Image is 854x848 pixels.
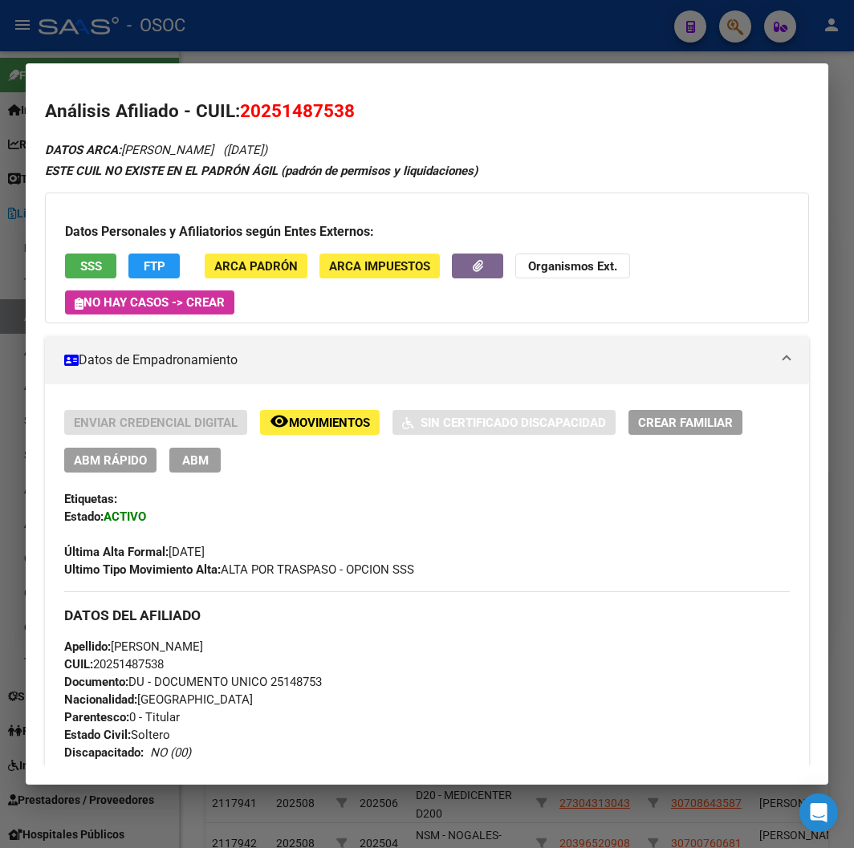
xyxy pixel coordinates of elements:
[45,336,809,384] mat-expansion-panel-header: Datos de Empadronamiento
[270,412,289,431] mat-icon: remove_red_eye
[64,675,128,689] strong: Documento:
[64,351,771,370] mat-panel-title: Datos de Empadronamiento
[64,745,144,760] strong: Discapacitado:
[64,728,170,742] span: Soltero
[64,710,180,724] span: 0 - Titular
[64,692,137,707] strong: Nacionalidad:
[289,416,370,430] span: Movimientos
[64,562,221,577] strong: Ultimo Tipo Movimiento Alta:
[638,416,733,430] span: Crear Familiar
[628,410,742,435] button: Crear Familiar
[144,259,165,274] span: FTP
[74,416,238,430] span: Enviar Credencial Digital
[45,164,478,178] strong: ESTE CUIL NO EXISTE EN EL PADRÓN ÁGIL (padrón de permisos y liquidaciones)
[64,509,104,524] strong: Estado:
[64,562,414,577] span: ALTA POR TRASPASO - OPCION SSS
[45,143,121,157] strong: DATOS ARCA:
[65,254,116,278] button: SSS
[74,453,147,468] span: ABM Rápido
[64,657,93,672] strong: CUIL:
[65,222,789,241] h3: Datos Personales y Afiliatorios según Entes Externos:
[64,410,247,435] button: Enviar Credencial Digital
[75,295,225,310] span: No hay casos -> Crear
[515,254,630,278] button: Organismos Ext.
[329,259,430,274] span: ARCA Impuestos
[64,692,253,707] span: [GEOGRAPHIC_DATA]
[169,448,221,473] button: ABM
[214,259,298,274] span: ARCA Padrón
[64,763,104,777] span: M
[205,254,307,278] button: ARCA Padrón
[240,100,355,121] span: 20251487538
[421,416,606,430] span: Sin Certificado Discapacidad
[45,98,809,125] h2: Análisis Afiliado - CUIL:
[319,254,440,278] button: ARCA Impuestos
[182,453,209,468] span: ABM
[528,259,617,274] strong: Organismos Ext.
[80,259,102,274] span: SSS
[223,143,267,157] span: ([DATE])
[104,509,146,524] strong: ACTIVO
[64,657,164,672] span: 20251487538
[64,545,205,559] span: [DATE]
[64,675,322,689] span: DU - DOCUMENTO UNICO 25148753
[64,607,790,624] h3: DATOS DEL AFILIADO
[64,639,203,654] span: [PERSON_NAME]
[392,410,616,435] button: Sin Certificado Discapacidad
[45,143,213,157] span: [PERSON_NAME]
[64,710,129,724] strong: Parentesco:
[64,728,131,742] strong: Estado Civil:
[64,639,111,654] strong: Apellido:
[128,254,180,278] button: FTP
[64,545,169,559] strong: Última Alta Formal:
[64,763,94,777] strong: Sexo:
[260,410,380,435] button: Movimientos
[65,290,234,314] button: No hay casos -> Crear
[799,793,838,832] div: Open Intercom Messenger
[150,745,191,760] i: NO (00)
[64,492,117,506] strong: Etiquetas:
[64,448,157,473] button: ABM Rápido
